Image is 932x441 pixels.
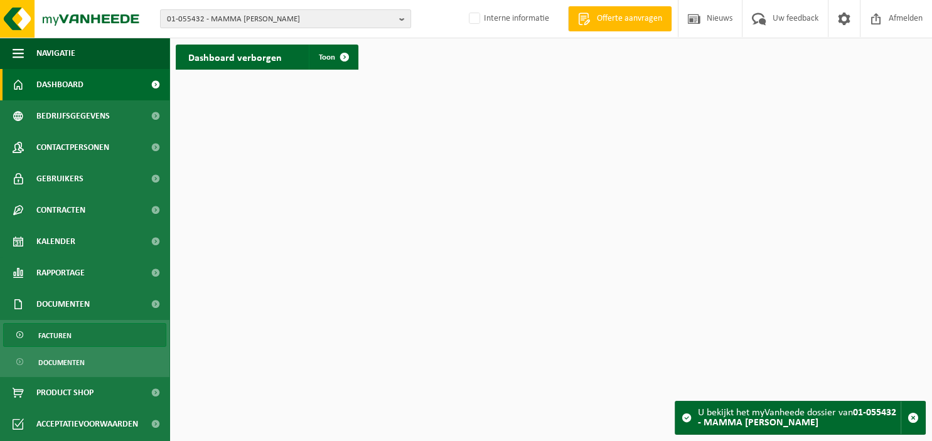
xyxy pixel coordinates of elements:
span: Toon [319,53,335,61]
a: Documenten [3,350,166,374]
h2: Dashboard verborgen [176,45,294,69]
span: 01-055432 - MAMMA [PERSON_NAME] [167,10,394,29]
span: Dashboard [36,69,83,100]
span: Rapportage [36,257,85,289]
span: Facturen [38,324,72,348]
strong: 01-055432 - MAMMA [PERSON_NAME] [698,408,896,428]
a: Offerte aanvragen [568,6,672,31]
a: Toon [309,45,357,70]
span: Offerte aanvragen [594,13,665,25]
a: Facturen [3,323,166,347]
span: Contactpersonen [36,132,109,163]
span: Gebruikers [36,163,83,194]
span: Contracten [36,194,85,226]
div: U bekijkt het myVanheede dossier van [698,401,901,434]
span: Documenten [38,351,85,375]
span: Acceptatievoorwaarden [36,408,138,440]
label: Interne informatie [466,9,549,28]
span: Navigatie [36,38,75,69]
span: Kalender [36,226,75,257]
span: Product Shop [36,377,94,408]
span: Documenten [36,289,90,320]
button: 01-055432 - MAMMA [PERSON_NAME] [160,9,411,28]
span: Bedrijfsgegevens [36,100,110,132]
